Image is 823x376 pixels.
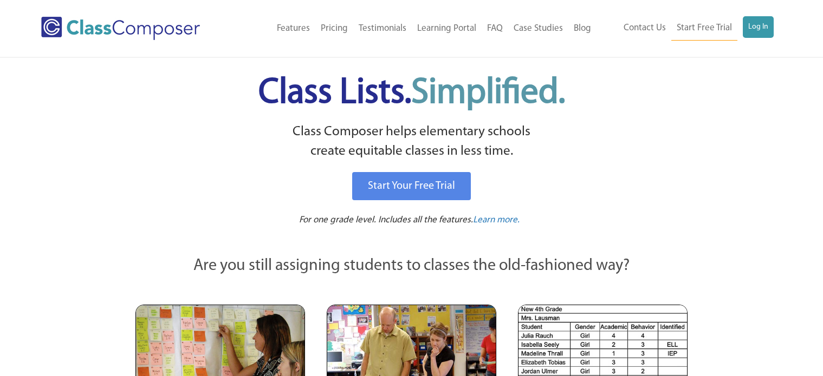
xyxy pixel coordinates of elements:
a: Case Studies [508,17,568,41]
a: FAQ [482,17,508,41]
a: Pricing [315,17,353,41]
span: Class Lists. [258,76,565,111]
a: Features [271,17,315,41]
a: Start Free Trial [671,16,737,41]
a: Blog [568,17,597,41]
a: Testimonials [353,17,412,41]
nav: Header Menu [235,17,597,41]
nav: Header Menu [597,16,774,41]
a: Contact Us [618,16,671,40]
span: Simplified. [411,76,565,111]
a: Learning Portal [412,17,482,41]
a: Log In [743,16,774,38]
a: Start Your Free Trial [352,172,471,200]
p: Are you still assigning students to classes the old-fashioned way? [135,254,688,278]
span: For one grade level. Includes all the features. [299,215,473,225]
img: Class Composer [41,17,200,40]
span: Learn more. [473,215,520,225]
span: Start Your Free Trial [368,181,455,192]
p: Class Composer helps elementary schools create equitable classes in less time. [134,122,690,162]
a: Learn more. [473,214,520,227]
